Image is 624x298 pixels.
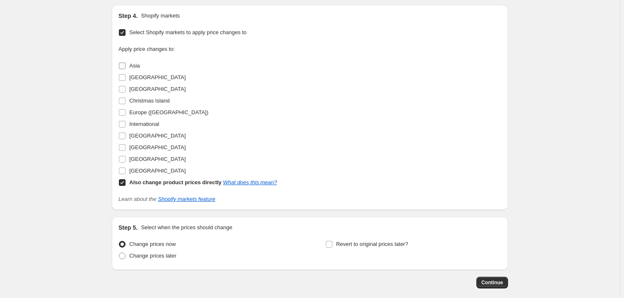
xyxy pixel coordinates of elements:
span: [GEOGRAPHIC_DATA] [129,74,186,80]
i: Learn about the [118,196,215,202]
span: [GEOGRAPHIC_DATA] [129,168,186,174]
h2: Step 5. [118,223,138,232]
p: Select when the prices should change [141,223,232,232]
span: Apply price changes to: [118,46,175,52]
b: Also change product prices directly [129,179,221,185]
span: Revert to original prices later? [336,241,408,247]
span: Europe ([GEOGRAPHIC_DATA]) [129,109,209,115]
span: [GEOGRAPHIC_DATA] [129,156,186,162]
h2: Step 4. [118,12,138,20]
span: [GEOGRAPHIC_DATA] [129,86,186,92]
button: Continue [476,277,508,288]
p: Shopify markets [141,12,180,20]
span: Asia [129,63,140,69]
span: International [129,121,159,127]
span: Change prices later [129,253,176,259]
span: Select Shopify markets to apply price changes to [129,29,247,35]
span: Christmas Island [129,98,170,104]
a: What does this mean? [223,179,277,185]
span: Change prices now [129,241,176,247]
span: Continue [481,279,503,286]
span: [GEOGRAPHIC_DATA] [129,133,186,139]
span: [GEOGRAPHIC_DATA] [129,144,186,150]
a: Shopify markets feature [158,196,215,202]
